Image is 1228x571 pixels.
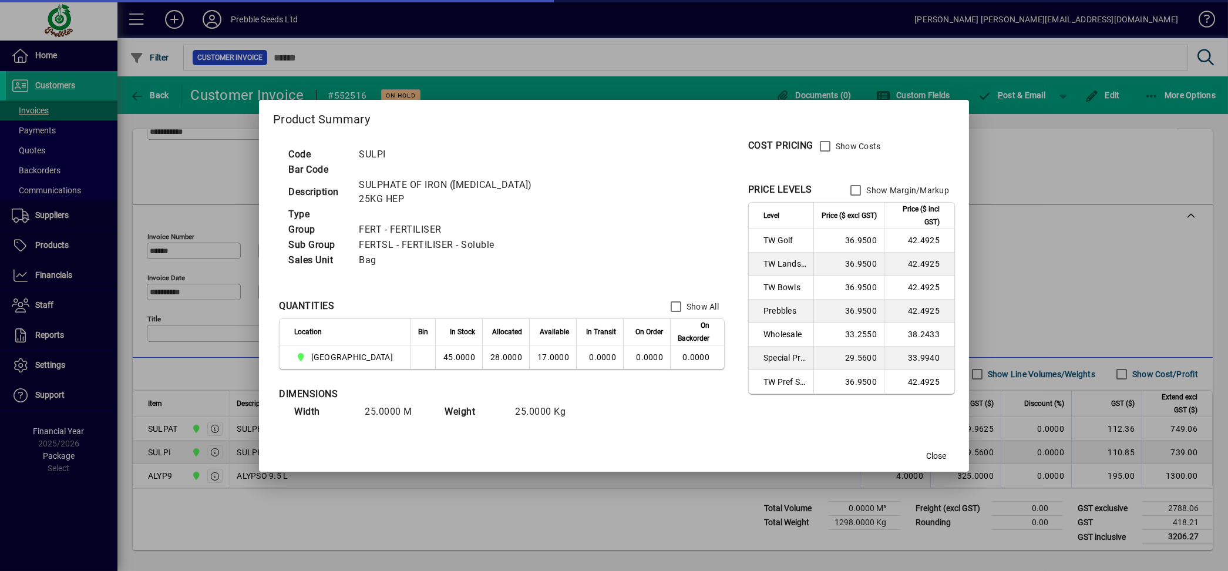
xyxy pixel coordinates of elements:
[813,323,884,347] td: 33.2550
[636,352,663,362] span: 0.0000
[763,258,806,270] span: TW Landscaper
[763,209,779,222] span: Level
[586,325,616,338] span: In Transit
[311,351,393,363] span: [GEOGRAPHIC_DATA]
[748,183,812,197] div: PRICE LEVELS
[279,299,334,313] div: QUANTITIES
[282,147,353,162] td: Code
[670,345,724,369] td: 0.0000
[540,325,569,338] span: Available
[822,209,877,222] span: Price ($ excl GST)
[294,350,398,364] span: CHRISTCHURCH
[891,203,940,229] span: Price ($ incl GST)
[279,387,573,401] div: DIMENSIONS
[884,370,954,394] td: 42.4925
[635,325,663,338] span: On Order
[884,347,954,370] td: 33.9940
[884,276,954,300] td: 42.4925
[482,345,529,369] td: 28.0000
[763,281,806,293] span: TW Bowls
[884,229,954,253] td: 42.4925
[763,305,806,317] span: Prebbles
[813,300,884,323] td: 36.9500
[926,450,946,462] span: Close
[529,345,576,369] td: 17.0000
[813,253,884,276] td: 36.9500
[763,376,806,388] span: TW Pref Sup
[353,237,567,253] td: FERTSL - FERTILISER - Soluble
[492,325,522,338] span: Allocated
[353,177,567,207] td: SULPHATE OF IRON ([MEDICAL_DATA]) 25KG HEP
[917,446,955,467] button: Close
[813,229,884,253] td: 36.9500
[450,325,475,338] span: In Stock
[884,300,954,323] td: 42.4925
[359,404,429,419] td: 25.0000 M
[813,347,884,370] td: 29.5600
[353,147,567,162] td: SULPI
[833,140,881,152] label: Show Costs
[763,234,806,246] span: TW Golf
[813,276,884,300] td: 36.9500
[282,237,353,253] td: Sub Group
[763,352,806,364] span: Special Price
[884,323,954,347] td: 38.2433
[294,325,322,338] span: Location
[684,301,719,313] label: Show All
[589,352,616,362] span: 0.0000
[353,222,567,237] td: FERT - FERTILISER
[259,100,969,134] h2: Product Summary
[282,222,353,237] td: Group
[864,184,949,196] label: Show Margin/Markup
[748,139,813,153] div: COST PRICING
[813,370,884,394] td: 36.9500
[884,253,954,276] td: 42.4925
[282,177,353,207] td: Description
[353,253,567,268] td: Bag
[435,345,482,369] td: 45.0000
[282,253,353,268] td: Sales Unit
[439,404,509,419] td: Weight
[288,404,359,419] td: Width
[509,404,580,419] td: 25.0000 Kg
[763,328,806,340] span: Wholesale
[282,207,353,222] td: Type
[418,325,428,338] span: Bin
[282,162,353,177] td: Bar Code
[678,319,709,345] span: On Backorder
